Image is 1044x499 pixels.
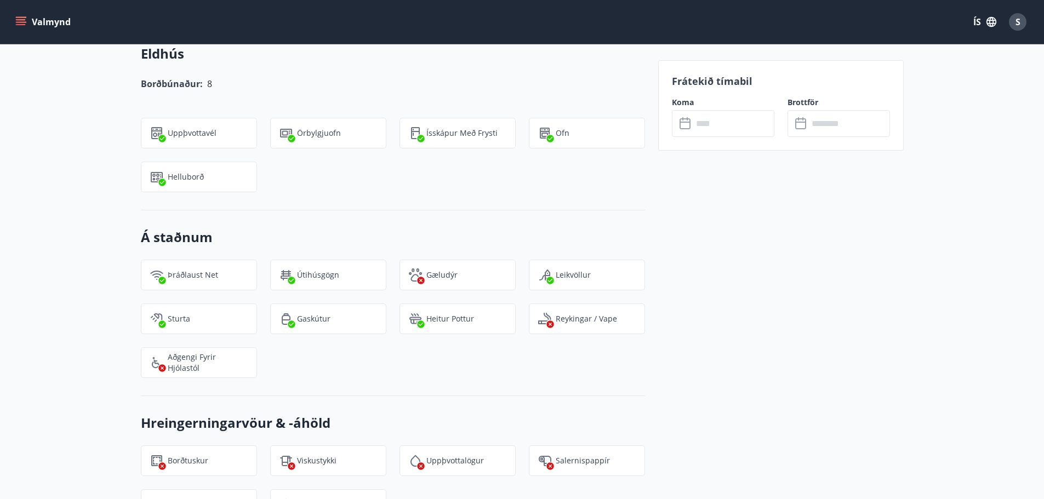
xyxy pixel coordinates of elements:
img: FQTGzxj9jDlMaBqrp2yyjtzD4OHIbgqFuIf1EfZm.svg [150,454,163,467]
span: S [1016,16,1020,28]
p: Gaskútur [297,313,330,324]
p: Helluborð [168,171,204,182]
img: pxcaIm5dSOV3FS4whs1soiYWTwFQvksT25a9J10C.svg [409,268,422,282]
p: Frátekið tímabil [672,74,890,88]
img: zPVQBp9blEdIFer1EsEXGkdLSf6HnpjwYpytJsbc.svg [538,127,551,140]
p: Reykingar / Vape [556,313,617,324]
p: Uppþvottalögur [426,455,484,466]
p: Uppþvottavél [168,128,216,139]
button: ÍS [967,12,1002,32]
img: HJRyFFsYp6qjeUYhR4dAD8CaCEsnIFYZ05miwXoh.svg [150,268,163,282]
img: CeBo16TNt2DMwKWDoQVkwc0rPfUARCXLnVWH1QgS.svg [409,127,422,140]
p: Leikvöllur [556,269,591,280]
label: Brottför [788,97,890,108]
button: menu [13,12,75,32]
p: Sturta [168,313,190,324]
p: Ofn [556,128,569,139]
h6: 8 [207,76,212,91]
h3: Á staðnum [141,228,645,246]
p: Örbylgjuofn [297,128,341,139]
button: S [1005,9,1031,35]
img: 7hj2GulIrg6h11dFIpsIzg8Ak2vZaScVwTihwv8g.svg [150,127,163,140]
label: Koma [672,97,774,108]
p: Heitur pottur [426,313,474,324]
p: Þráðlaust net [168,269,218,280]
img: JsUkc86bAWErts0UzsjU3lk4pw2986cAIPoh8Yw7.svg [538,454,551,467]
p: Borðtuskur [168,455,208,466]
p: Aðgengi fyrir hjólastól [168,352,248,374]
p: Útihúsgögn [297,269,339,280]
p: Viskustykki [297,455,336,466]
img: tIVzTFYizac3SNjIS52qBBKOADnNn3qEFySneclv.svg [279,454,293,467]
p: Gæludýr [426,269,458,280]
h3: Eldhús [141,44,645,63]
img: h89QDIuHlAdpqTriuIvuEWkTH976fOgBEOOeu1mi.svg [409,312,422,325]
img: QNIUl6Cv9L9rHgMXwuzGLuiJOj7RKqxk9mBFPqjq.svg [538,312,551,325]
img: 9R1hYb2mT2cBJz2TGv4EKaumi4SmHMVDNXcQ7C8P.svg [150,170,163,183]
p: Salernispappír [556,455,610,466]
img: 8ENmoI4irXQYYuBMoT0A4RDwxVOScARjCaqz7yHU.svg [279,312,293,325]
img: WhzojLTXTmGNzu0iQ37bh4OB8HAJRP8FBs0dzKJK.svg [279,127,293,140]
img: y5Bi4hK1jQC9cBVbXcWRSDyXCR2Ut8Z2VPlYjj17.svg [409,454,422,467]
p: Ísskápur með frysti [426,128,498,139]
img: zl1QXYWpuXQflmynrNOhYvHk3MCGPnvF2zCJrr1J.svg [279,268,293,282]
img: 8IYIKVZQyRlUC6HQIIUSdjpPGRncJsz2RzLgWvp4.svg [150,356,163,369]
img: fkJ5xMEnKf9CQ0V6c12WfzkDEsV4wRmoMqv4DnVF.svg [150,312,163,325]
img: qe69Qk1XRHxUS6SlVorqwOSuwvskut3fG79gUJPU.svg [538,268,551,282]
span: Borðbúnaður: [141,78,203,90]
h3: Hreingerningarvöur & -áhöld [141,414,645,432]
